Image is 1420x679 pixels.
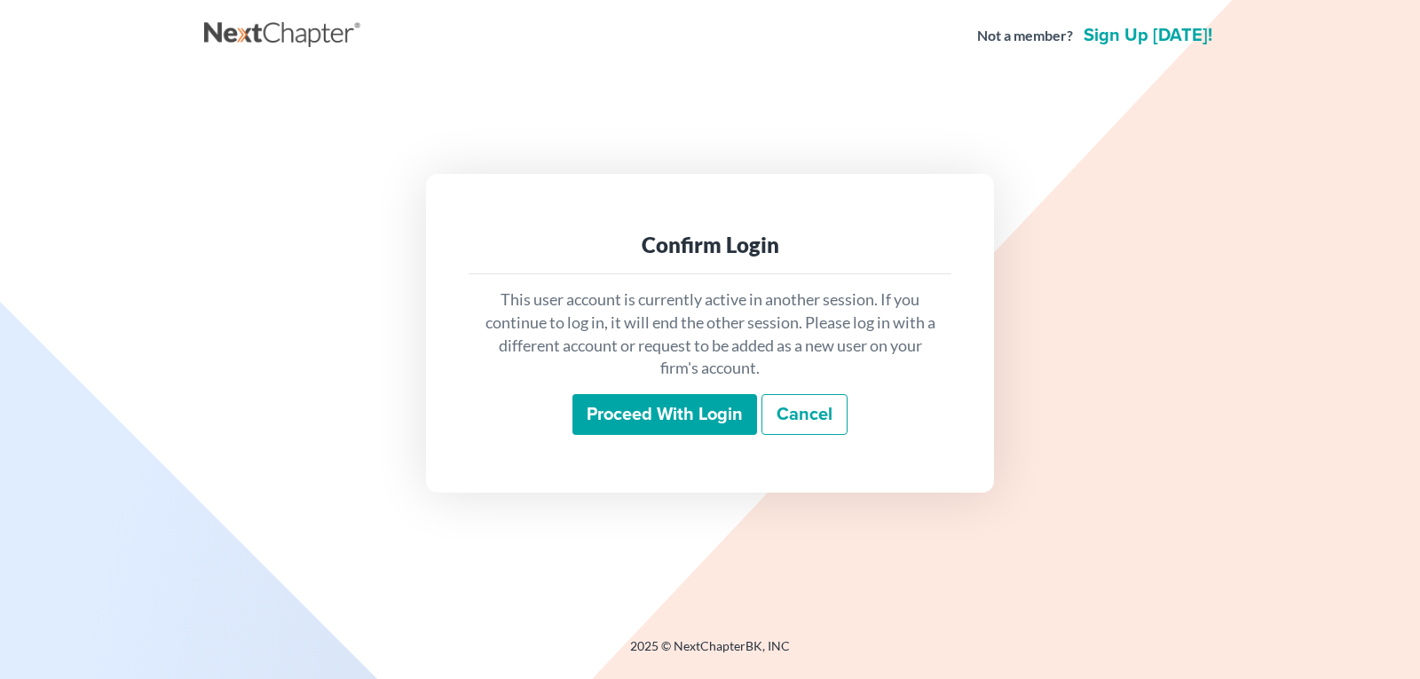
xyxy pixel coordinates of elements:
[572,394,757,435] input: Proceed with login
[977,26,1073,46] strong: Not a member?
[483,288,937,380] p: This user account is currently active in another session. If you continue to log in, it will end ...
[204,637,1216,669] div: 2025 © NextChapterBK, INC
[1080,27,1216,44] a: Sign up [DATE]!
[483,231,937,259] div: Confirm Login
[761,394,848,435] a: Cancel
